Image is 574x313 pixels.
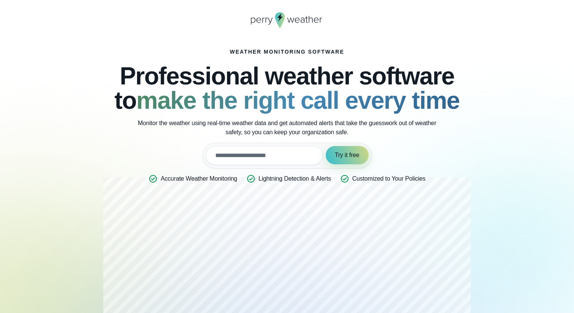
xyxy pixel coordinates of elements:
p: Accurate Weather Monitoring [161,174,237,183]
p: Lightning Detection & Alerts [259,174,331,183]
p: Monitor the weather using real-time weather data and get automated alerts that take the guesswork... [135,119,439,137]
h2: Professional weather software to [103,64,471,113]
span: Try it free [335,151,360,160]
strong: make the right call every time [136,87,459,114]
button: Try it free [326,146,369,164]
p: Customized to Your Policies [352,174,426,183]
h1: Weather Monitoring Software [230,49,344,55]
